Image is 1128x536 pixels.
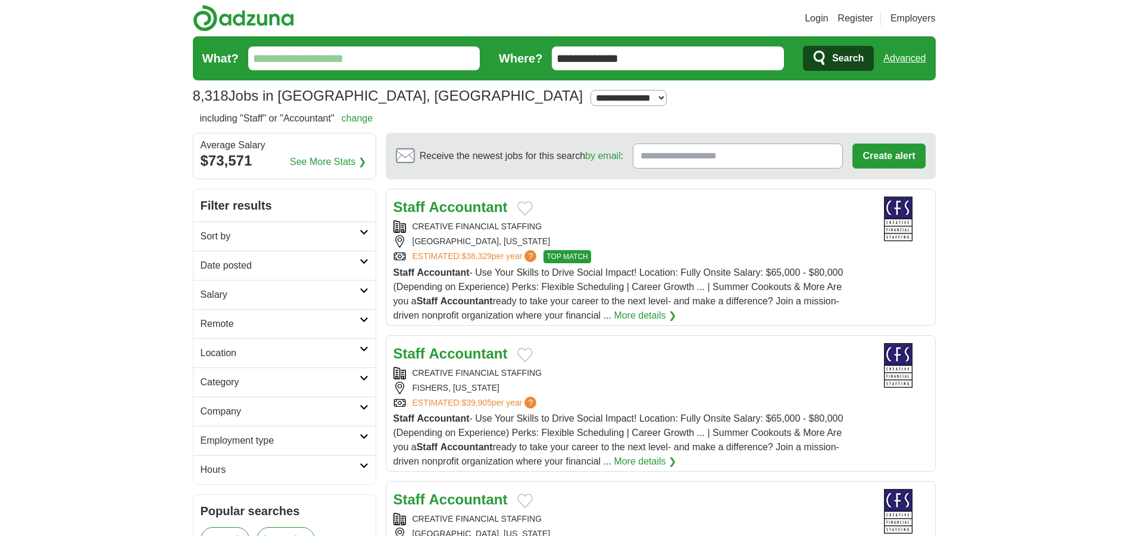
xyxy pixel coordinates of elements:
h2: Remote [201,317,360,331]
strong: Accountant [429,345,508,362]
label: What? [202,49,239,67]
span: ? [524,250,536,262]
img: Creative Financial Staffing logo [868,489,928,534]
a: Category [193,367,376,397]
span: Search [832,46,864,70]
div: $73,571 [201,150,368,172]
h2: Employment type [201,434,360,448]
button: Add to favorite jobs [517,201,533,216]
a: by email [585,151,621,161]
img: Creative Financial Staffing logo [868,197,928,241]
strong: Staff [417,442,438,452]
strong: Staff [393,413,415,423]
a: More details ❯ [614,454,676,469]
strong: Staff [417,296,438,306]
span: - Use Your Skills to Drive Social Impact! Location: Fully Onsite Salary: $65,000 - $80,000 (Depen... [393,267,843,320]
img: Adzuna logo [193,5,294,32]
h2: Salary [201,288,360,302]
h2: Sort by [201,229,360,244]
button: Create alert [852,144,925,169]
a: ESTIMATED:$38,329per year? [413,250,539,263]
h2: Category [201,375,360,389]
span: TOP MATCH [543,250,590,263]
strong: Staff [393,199,425,215]
a: ESTIMATED:$39,905per year? [413,397,539,409]
span: $39,905 [461,398,492,407]
strong: Staff [393,491,425,507]
a: Employers [890,11,936,26]
strong: Accountant [429,491,508,507]
strong: Accountant [417,413,470,423]
a: Staff Accountant [393,491,508,507]
a: Staff Accountant [393,199,508,215]
a: CREATIVE FINANCIAL STAFFING [413,514,542,523]
strong: Staff [393,267,415,278]
h2: Date posted [201,258,360,273]
strong: Accountant [417,267,470,278]
strong: Accountant [440,442,493,452]
h2: including "Staff" or "Accountant" [200,111,373,126]
strong: Accountant [440,296,493,306]
a: Hours [193,455,376,484]
a: CREATIVE FINANCIAL STAFFING [413,368,542,378]
a: Staff Accountant [393,345,508,362]
a: Login [805,11,828,26]
a: Sort by [193,222,376,251]
label: Where? [499,49,542,67]
span: ? [524,397,536,409]
a: Employment type [193,426,376,455]
a: See More Stats ❯ [290,155,366,169]
span: 8,318 [193,85,229,107]
h2: Company [201,404,360,419]
strong: Staff [393,345,425,362]
button: Search [803,46,874,71]
span: $38,329 [461,251,492,261]
a: Register [838,11,873,26]
h2: Hours [201,463,360,477]
a: Company [193,397,376,426]
div: Average Salary [201,141,368,150]
img: Creative Financial Staffing logo [868,343,928,388]
a: Location [193,338,376,367]
a: Date posted [193,251,376,280]
button: Add to favorite jobs [517,348,533,362]
a: Remote [193,309,376,338]
h2: Filter results [193,189,376,222]
div: [GEOGRAPHIC_DATA], [US_STATE] [393,235,859,248]
h1: Jobs in [GEOGRAPHIC_DATA], [GEOGRAPHIC_DATA] [193,88,583,104]
div: FISHERS, [US_STATE] [393,382,859,394]
a: change [342,113,373,123]
strong: Accountant [429,199,508,215]
span: - Use Your Skills to Drive Social Impact! Location: Fully Onsite Salary: $65,000 - $80,000 (Depen... [393,413,843,466]
h2: Popular searches [201,502,368,520]
span: Receive the newest jobs for this search : [420,149,623,163]
button: Add to favorite jobs [517,494,533,508]
a: Advanced [883,46,926,70]
a: Salary [193,280,376,309]
h2: Location [201,346,360,360]
a: More details ❯ [614,308,676,323]
a: CREATIVE FINANCIAL STAFFING [413,222,542,231]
